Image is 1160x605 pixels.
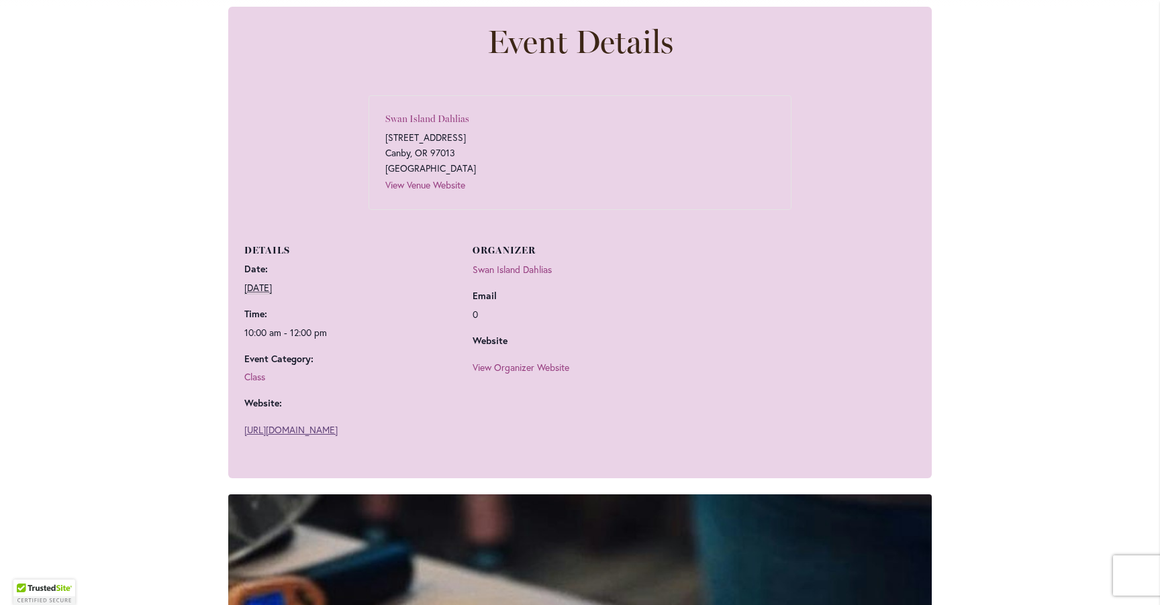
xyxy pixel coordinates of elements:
[244,396,450,411] dt: Website:
[473,361,569,374] a: View Organizer Website
[244,23,916,60] h2: Event Details
[244,423,338,436] a: [URL][DOMAIN_NAME]
[473,263,552,276] a: Swan Island Dahlias
[244,281,272,294] abbr: 2025-08-15
[385,161,775,176] span: [GEOGRAPHIC_DATA]
[244,245,450,257] h3: Details
[385,113,469,125] a: Swan Island Dahlias
[473,245,678,257] h3: Organizer
[10,557,48,595] iframe: Launch Accessibility Center
[244,351,450,367] dt: Event Category:
[473,333,678,349] dt: Website
[415,146,428,160] abbr: Oregon
[244,262,450,277] dt: Date:
[410,146,412,159] span: ,
[244,325,450,341] div: 2025-08-15
[385,178,465,191] a: View Venue Website
[385,146,410,159] span: Canby
[244,370,265,383] a: Class
[244,307,450,322] dt: Time:
[385,131,466,144] span: [STREET_ADDRESS]
[473,288,678,304] dt: Email
[430,146,455,159] span: 97013
[473,307,678,323] dd: 0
